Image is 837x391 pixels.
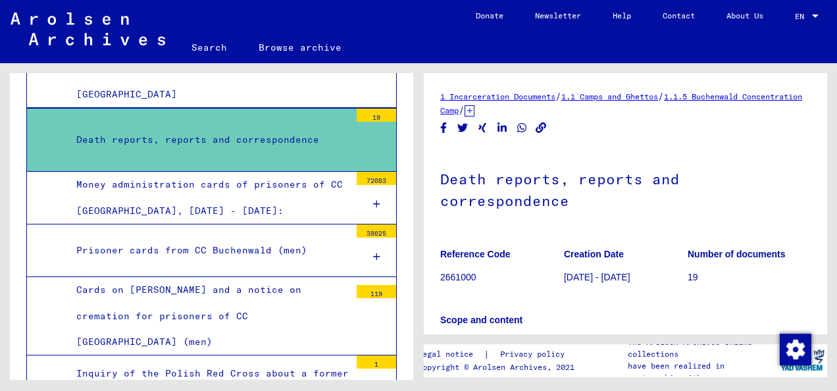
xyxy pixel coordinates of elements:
[357,285,396,298] div: 119
[418,348,580,361] div: |
[628,336,776,360] p: The Arolsen Archives online collections
[780,334,811,365] img: Change consent
[555,90,561,102] span: /
[476,120,490,136] button: Share on Xing
[778,344,827,377] img: yv_logo.png
[357,224,396,238] div: 38625
[66,172,350,223] div: Money administration cards of prisoners of CC [GEOGRAPHIC_DATA], [DATE] - [DATE]:
[440,271,563,284] p: 2661000
[418,361,580,373] p: Copyright © Arolsen Archives, 2021
[66,277,350,355] div: Cards on [PERSON_NAME] and a notice on cremation for prisoners of CC [GEOGRAPHIC_DATA] (men)
[357,355,396,369] div: 1
[11,13,165,45] img: Arolsen_neg.svg
[66,238,350,263] div: Prisoner cards from CC Buchenwald (men)
[561,91,658,101] a: 1.1 Camps and Ghettos
[456,120,470,136] button: Share on Twitter
[564,249,624,259] b: Creation Date
[459,104,465,116] span: /
[437,120,451,136] button: Share on Facebook
[688,271,811,284] p: 19
[490,348,580,361] a: Privacy policy
[357,172,396,185] div: 72083
[66,127,350,153] div: Death reports, reports and correspondence
[658,90,664,102] span: /
[534,120,548,136] button: Copy link
[243,32,357,63] a: Browse archive
[440,91,555,101] a: 1 Incarceration Documents
[440,249,511,259] b: Reference Code
[688,249,786,259] b: Number of documents
[440,315,522,325] b: Scope and content
[564,271,687,284] p: [DATE] - [DATE]
[418,348,484,361] a: Legal notice
[795,12,809,21] span: EN
[176,32,243,63] a: Search
[495,120,509,136] button: Share on LinkedIn
[440,149,811,228] h1: Death reports, reports and correspondence
[515,120,529,136] button: Share on WhatsApp
[357,109,396,122] div: 19
[628,360,776,384] p: have been realized in partnership with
